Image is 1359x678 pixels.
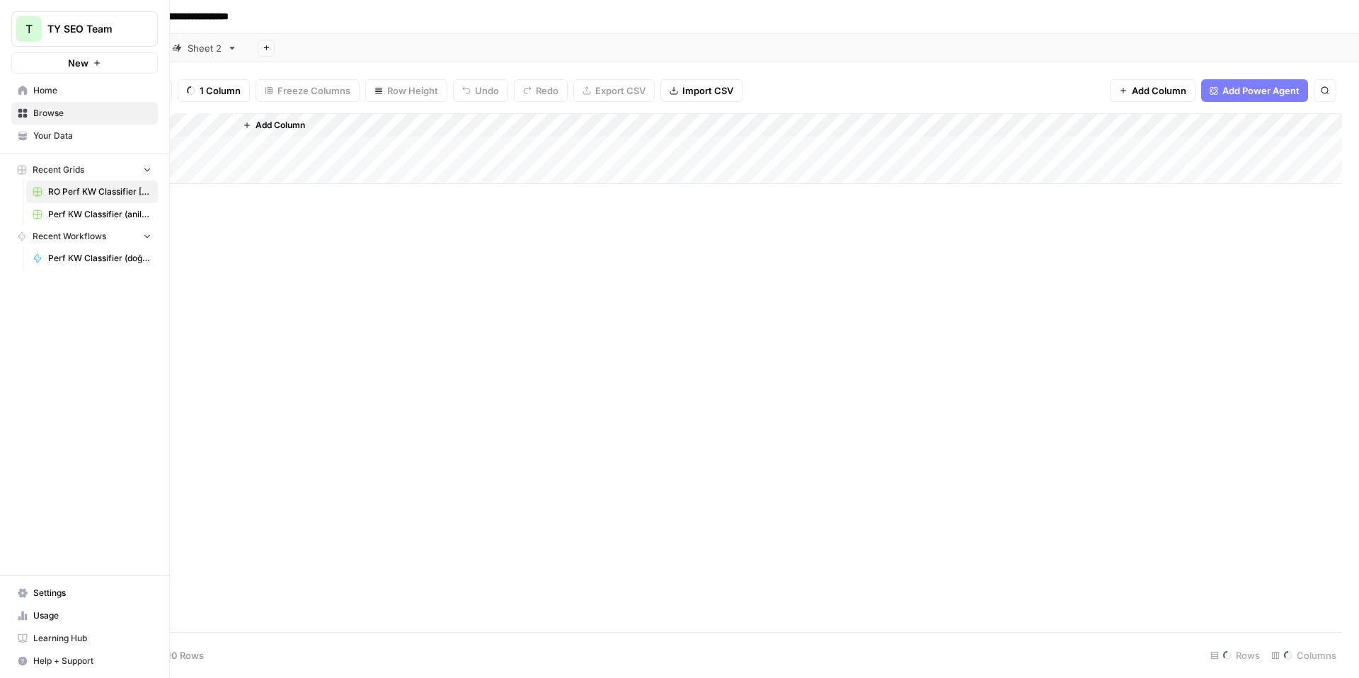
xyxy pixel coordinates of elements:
[33,632,151,645] span: Learning Hub
[47,22,133,36] span: TY SEO Team
[33,587,151,599] span: Settings
[160,34,249,62] a: Sheet 2
[33,655,151,667] span: Help + Support
[475,84,499,98] span: Undo
[11,52,158,74] button: New
[11,159,158,180] button: Recent Grids
[1222,84,1300,98] span: Add Power Agent
[1110,79,1195,102] button: Add Column
[237,116,311,134] button: Add Column
[48,252,151,265] span: Perf KW Classifier (doğuş & mert & Anıl edition)
[1266,644,1342,667] div: Columns
[514,79,568,102] button: Redo
[33,107,151,120] span: Browse
[536,84,558,98] span: Redo
[11,11,158,47] button: Workspace: TY SEO Team
[48,185,151,198] span: RO Perf KW Classifier [Anil] Grid
[595,84,646,98] span: Export CSV
[11,582,158,604] a: Settings
[11,650,158,672] button: Help + Support
[256,79,360,102] button: Freeze Columns
[33,609,151,622] span: Usage
[33,163,84,176] span: Recent Grids
[26,203,158,226] a: Perf KW Classifier (anil&mert cuma günü [PERSON_NAME] AR)
[25,21,33,38] span: T
[11,604,158,627] a: Usage
[453,79,508,102] button: Undo
[11,627,158,650] a: Learning Hub
[256,119,305,132] span: Add Column
[178,79,250,102] button: 1 Column
[660,79,742,102] button: Import CSV
[1201,79,1308,102] button: Add Power Agent
[188,41,222,55] div: Sheet 2
[26,180,158,203] a: RO Perf KW Classifier [Anil] Grid
[33,230,106,243] span: Recent Workflows
[68,56,88,70] span: New
[26,247,158,270] a: Perf KW Classifier (doğuş & mert & Anıl edition)
[1205,644,1266,667] div: Rows
[11,79,158,102] a: Home
[1132,84,1186,98] span: Add Column
[277,84,350,98] span: Freeze Columns
[11,102,158,125] a: Browse
[200,84,241,98] span: 1 Column
[11,125,158,147] a: Your Data
[33,130,151,142] span: Your Data
[365,79,447,102] button: Row Height
[33,84,151,97] span: Home
[573,79,655,102] button: Export CSV
[147,648,204,662] span: Add 10 Rows
[48,208,151,221] span: Perf KW Classifier (anil&mert cuma günü [PERSON_NAME] AR)
[682,84,733,98] span: Import CSV
[11,226,158,247] button: Recent Workflows
[387,84,438,98] span: Row Height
